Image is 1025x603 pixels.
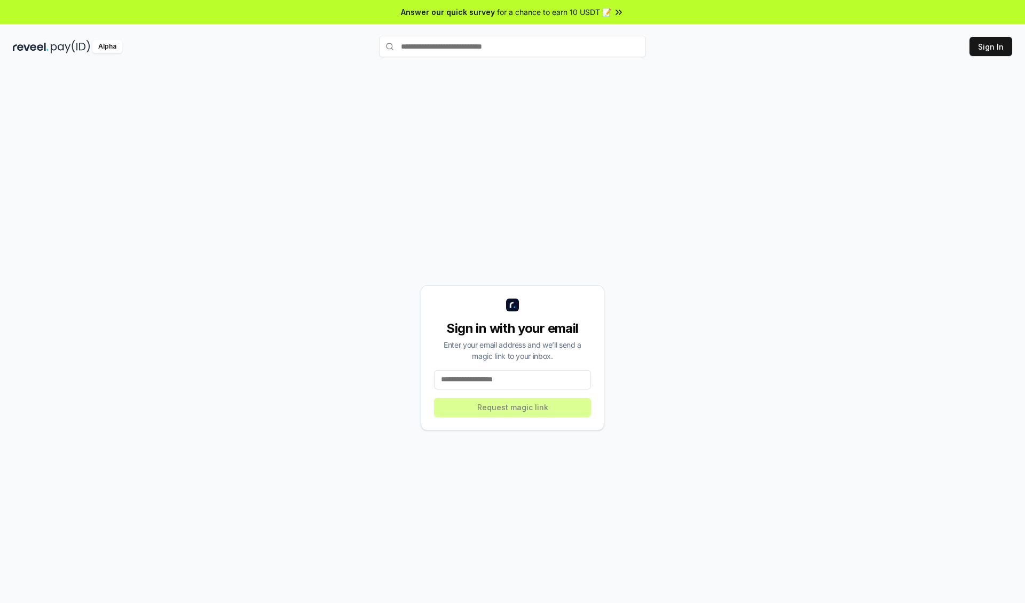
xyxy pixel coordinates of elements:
div: Enter your email address and we’ll send a magic link to your inbox. [434,339,591,362]
img: reveel_dark [13,40,49,53]
button: Sign In [969,37,1012,56]
div: Sign in with your email [434,320,591,337]
div: Alpha [92,40,122,53]
img: logo_small [506,299,519,311]
span: for a chance to earn 10 USDT 📝 [497,6,611,18]
img: pay_id [51,40,90,53]
span: Answer our quick survey [401,6,495,18]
